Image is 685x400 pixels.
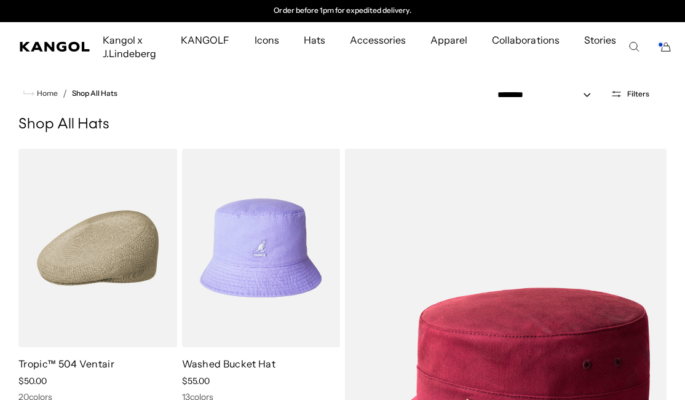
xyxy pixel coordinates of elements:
span: KANGOLF [181,22,229,58]
a: Kangol [20,42,90,52]
button: Open filters [603,88,657,100]
a: Washed Bucket Hat [182,358,275,370]
span: Accessories [350,22,406,58]
span: Filters [627,90,649,98]
a: Hats [291,22,338,58]
button: Cart [657,41,671,52]
span: Apparel [430,22,467,58]
summary: Search here [628,41,639,52]
img: Tropic™ 504 Ventair [18,149,177,347]
img: Washed Bucket Hat [182,149,341,347]
a: Apparel [418,22,480,58]
span: Kangol x J.Lindeberg [103,22,156,71]
a: Icons [242,22,291,58]
span: Home [34,89,58,98]
div: Announcement [216,6,469,16]
a: Home [23,88,58,99]
span: Stories [584,22,616,71]
slideshow-component: Announcement bar [216,6,469,16]
a: KANGOLF [168,22,242,58]
a: Collaborations [480,22,571,58]
a: Kangol x J.Lindeberg [90,22,168,71]
select: Sort by: Featured [493,88,603,101]
a: Tropic™ 504 Ventair [18,358,114,370]
li: / [58,86,67,101]
a: Stories [572,22,628,71]
a: Accessories [338,22,418,58]
span: Icons [255,22,279,58]
span: $50.00 [18,375,47,386]
div: 2 of 2 [216,6,469,16]
span: Collaborations [492,22,559,58]
span: Hats [304,22,325,58]
a: Shop All Hats [72,89,117,98]
span: $55.00 [182,375,210,386]
p: Order before 1pm for expedited delivery. [274,6,411,16]
h1: Shop All Hats [18,116,667,134]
